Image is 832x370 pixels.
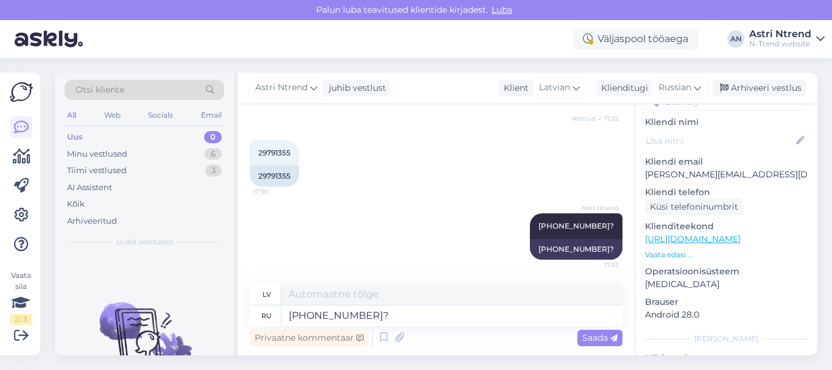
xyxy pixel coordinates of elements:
div: 3 [205,165,222,177]
div: Privaatne kommentaar [250,330,368,346]
div: Kõik [67,198,85,210]
span: Luba [488,4,516,15]
div: ru [261,305,272,326]
a: Astri NtrendN-Trend website [749,29,825,49]
div: Minu vestlused [67,148,127,160]
span: Nähtud ✓ 17:22 [572,114,619,123]
span: Saada [582,332,618,343]
span: Astri Ntrend [573,204,619,213]
input: Lisa nimi [646,134,794,148]
div: N-Trend website [749,39,811,49]
div: 29791355 [250,166,299,187]
div: Socials [146,107,175,123]
span: Russian [658,81,691,94]
span: Latvian [539,81,570,94]
div: All [65,107,79,123]
div: Arhiveeri vestlus [713,80,806,96]
img: Askly Logo [10,82,33,102]
div: Arhiveeritud [67,215,117,227]
p: [PERSON_NAME][EMAIL_ADDRESS][DOMAIN_NAME] [645,168,808,181]
p: Kliendi telefon [645,186,808,199]
div: Astri Ntrend [749,29,811,39]
p: Kliendi nimi [645,116,808,129]
div: AI Assistent [67,182,112,194]
div: 0 [204,131,222,143]
span: Astri Ntrend [255,81,308,94]
p: [MEDICAL_DATA] [645,278,808,291]
span: 17:32 [573,260,619,269]
div: Küsi telefoninumbrit [645,199,743,215]
div: 2 / 3 [10,314,32,325]
div: lv [263,284,271,305]
div: Vaata siia [10,270,32,325]
div: Väljaspool tööaega [573,28,698,50]
div: Klienditugi [596,82,648,94]
a: [URL][DOMAIN_NAME] [645,233,741,244]
div: Uus [67,131,83,143]
p: Märkmed [645,352,808,365]
span: Otsi kliente [76,84,124,96]
p: Brauser [645,296,808,308]
div: Email [199,107,224,123]
div: [PERSON_NAME] [645,333,808,344]
p: Kliendi email [645,155,808,168]
p: Vaata edasi ... [645,249,808,260]
div: [PHONE_NUMBER]? [530,239,622,260]
div: AN [727,30,744,48]
div: Web [102,107,123,123]
span: 29791355 [258,148,291,157]
span: [PHONE_NUMBER]? [538,221,614,230]
div: Tiimi vestlused [67,165,127,177]
span: Uued vestlused [116,237,173,247]
p: Operatsioonisüsteem [645,265,808,278]
p: Klienditeekond [645,220,808,233]
div: Klient [499,82,529,94]
div: 6 [205,148,222,160]
p: Android 28.0 [645,308,808,321]
span: 17:30 [253,187,299,196]
div: juhib vestlust [324,82,386,94]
